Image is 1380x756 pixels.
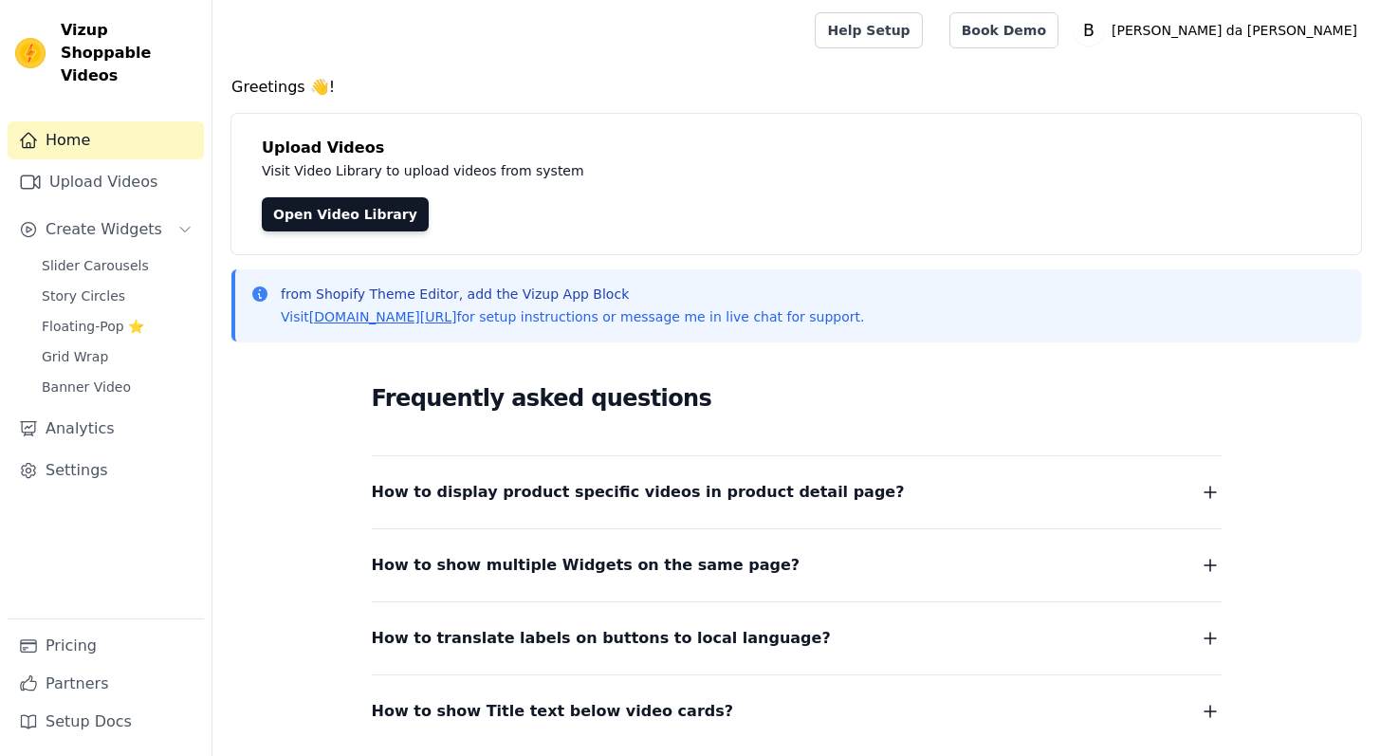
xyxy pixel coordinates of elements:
[949,12,1058,48] a: Book Demo
[372,479,1222,506] button: How to display product specific videos in product detail page?
[8,163,204,201] a: Upload Videos
[8,410,204,448] a: Analytics
[262,159,1112,182] p: Visit Video Library to upload videos from system
[8,627,204,665] a: Pricing
[372,625,831,652] span: How to translate labels on buttons to local language?
[231,76,1361,99] h4: Greetings 👋!
[1104,13,1365,47] p: [PERSON_NAME] da [PERSON_NAME]
[372,698,1222,725] button: How to show Title text below video cards?
[8,703,204,741] a: Setup Docs
[30,343,204,370] a: Grid Wrap
[372,625,1222,652] button: How to translate labels on buttons to local language?
[42,256,149,275] span: Slider Carousels
[15,38,46,68] img: Vizup
[46,218,162,241] span: Create Widgets
[61,19,196,87] span: Vizup Shoppable Videos
[42,347,108,366] span: Grid Wrap
[42,286,125,305] span: Story Circles
[309,309,457,324] a: [DOMAIN_NAME][URL]
[42,317,144,336] span: Floating-Pop ⭐
[1083,21,1095,40] text: B
[30,374,204,400] a: Banner Video
[262,197,429,231] a: Open Video Library
[42,378,131,396] span: Banner Video
[815,12,922,48] a: Help Setup
[8,452,204,489] a: Settings
[372,698,734,725] span: How to show Title text below video cards?
[372,379,1222,417] h2: Frequently asked questions
[281,307,864,326] p: Visit for setup instructions or message me in live chat for support.
[30,283,204,309] a: Story Circles
[1074,13,1365,47] button: B [PERSON_NAME] da [PERSON_NAME]
[8,211,204,249] button: Create Widgets
[30,313,204,340] a: Floating-Pop ⭐
[8,121,204,159] a: Home
[262,137,1331,159] h4: Upload Videos
[281,285,864,304] p: from Shopify Theme Editor, add the Vizup App Block
[30,252,204,279] a: Slider Carousels
[372,552,800,579] span: How to show multiple Widgets on the same page?
[8,665,204,703] a: Partners
[372,479,905,506] span: How to display product specific videos in product detail page?
[372,552,1222,579] button: How to show multiple Widgets on the same page?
